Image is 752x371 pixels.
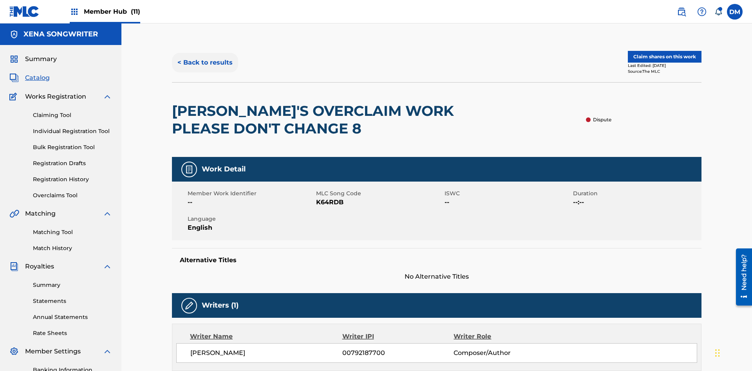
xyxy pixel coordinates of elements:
[573,198,700,207] span: --:--
[23,30,98,39] h5: XENA SONGWRITER
[9,54,19,64] img: Summary
[103,209,112,218] img: expand
[131,8,140,15] span: (11)
[445,198,571,207] span: --
[103,262,112,271] img: expand
[677,7,686,16] img: search
[9,54,57,64] a: SummarySummary
[25,209,56,218] span: Matching
[202,301,239,310] h5: Writers (1)
[25,73,50,83] span: Catalog
[33,143,112,151] a: Bulk Registration Tool
[25,347,81,356] span: Member Settings
[628,51,701,63] button: Claim shares on this work
[188,215,314,223] span: Language
[33,329,112,337] a: Rate Sheets
[33,111,112,119] a: Claiming Tool
[9,92,20,101] img: Works Registration
[573,189,700,198] span: Duration
[25,92,86,101] span: Works Registration
[342,348,454,358] span: 00792187700
[342,332,454,341] div: Writer IPI
[33,191,112,200] a: Overclaims Tool
[172,102,490,137] h2: [PERSON_NAME]'S OVERCLAIM WORK PLEASE DON'T CHANGE 8
[9,262,19,271] img: Royalties
[694,4,710,20] div: Help
[188,223,314,232] span: English
[730,245,752,310] iframe: Resource Center
[33,244,112,252] a: Match History
[628,68,701,74] div: Source: The MLC
[727,4,743,20] div: User Menu
[190,332,342,341] div: Writer Name
[33,228,112,236] a: Matching Tool
[9,6,40,17] img: MLC Logo
[172,272,701,281] span: No Alternative Titles
[70,7,79,16] img: Top Rightsholders
[33,127,112,135] a: Individual Registration Tool
[445,189,571,198] span: ISWC
[33,281,112,289] a: Summary
[25,262,54,271] span: Royalties
[316,189,443,198] span: MLC Song Code
[25,54,57,64] span: Summary
[188,198,314,207] span: --
[84,7,140,16] span: Member Hub
[316,198,443,207] span: K64RDB
[103,92,112,101] img: expand
[697,7,707,16] img: help
[33,313,112,321] a: Annual Statements
[593,116,611,123] p: Dispute
[33,297,112,305] a: Statements
[190,348,342,358] span: [PERSON_NAME]
[9,73,50,83] a: CatalogCatalog
[713,333,752,371] iframe: Chat Widget
[9,73,19,83] img: Catalog
[33,175,112,184] a: Registration History
[714,8,722,16] div: Notifications
[9,30,19,39] img: Accounts
[184,165,194,174] img: Work Detail
[454,332,555,341] div: Writer Role
[715,341,720,365] div: Drag
[628,63,701,68] div: Last Edited: [DATE]
[188,189,314,198] span: Member Work Identifier
[33,159,112,167] a: Registration Drafts
[9,209,19,218] img: Matching
[674,4,689,20] a: Public Search
[103,347,112,356] img: expand
[172,53,238,72] button: < Back to results
[180,256,694,264] h5: Alternative Titles
[454,348,555,358] span: Composer/Author
[9,347,19,356] img: Member Settings
[202,165,246,174] h5: Work Detail
[184,301,194,310] img: Writers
